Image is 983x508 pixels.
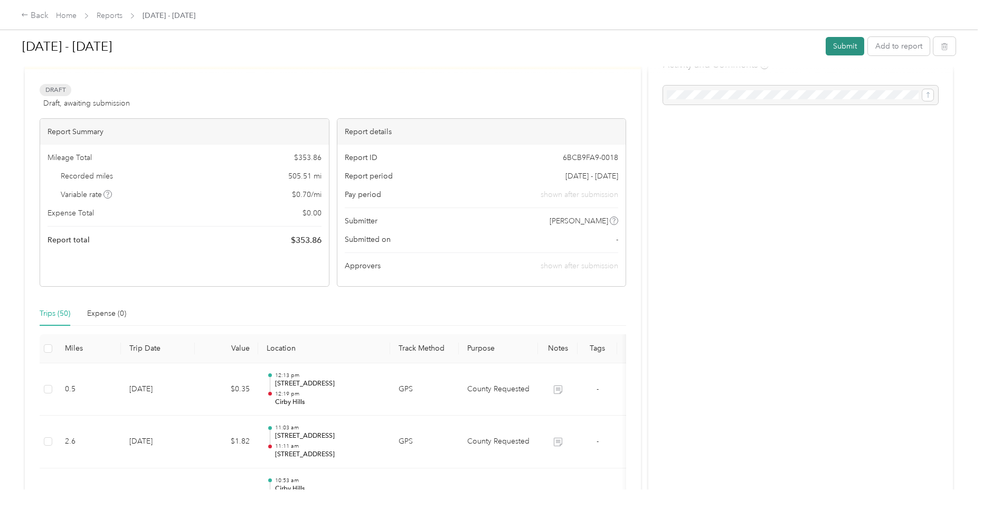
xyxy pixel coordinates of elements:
th: Tags [578,334,617,363]
span: 505.51 mi [288,171,322,182]
span: shown after submission [541,189,618,200]
th: Trip Date [121,334,195,363]
div: Expense (0) [87,308,126,319]
a: Reports [97,11,122,20]
th: Purpose [459,334,538,363]
p: 12:13 pm [275,372,382,379]
th: Notes [538,334,578,363]
span: - [597,490,599,498]
th: Location [258,334,390,363]
td: $0.35 [195,363,258,416]
td: 0.5 [56,363,121,416]
span: $ 0.70 / mi [292,189,322,200]
span: Report total [48,234,90,246]
span: Submitter [345,215,377,227]
span: Report ID [345,152,377,163]
span: Variable rate [61,189,112,200]
p: [STREET_ADDRESS] [275,431,382,441]
th: Miles [56,334,121,363]
span: - [616,234,618,245]
button: Add to report [868,37,930,55]
div: Back [21,10,49,22]
th: Track Method [390,334,459,363]
div: Trips (50) [40,308,70,319]
p: 12:19 pm [275,390,382,398]
span: - [597,437,599,446]
td: GPS [390,363,459,416]
iframe: Everlance-gr Chat Button Frame [924,449,983,508]
p: 11:11 am [275,443,382,450]
span: [DATE] - [DATE] [565,171,618,182]
span: - [597,384,599,393]
span: [DATE] - [DATE] [143,10,195,21]
h1: Sep 20 - Oct 3, 2025 [22,34,818,59]
span: Approvers [345,260,381,271]
div: Report Summary [40,119,329,145]
span: Submitted on [345,234,391,245]
span: Recorded miles [61,171,113,182]
td: 2.6 [56,416,121,468]
span: $ 353.86 [294,152,322,163]
span: Draft [40,84,71,96]
td: [DATE] [121,363,195,416]
p: 11:03 am [275,424,382,431]
td: $1.82 [195,416,258,468]
span: Draft, awaiting submission [43,98,130,109]
p: Cirby Hills [275,398,382,407]
button: Submit [826,37,864,55]
span: shown after submission [541,261,618,270]
th: Value [195,334,258,363]
td: County Requested [459,416,538,468]
span: 6BCB9FA9-0018 [563,152,618,163]
td: GPS [390,416,459,468]
span: Expense Total [48,208,94,219]
span: Report period [345,171,393,182]
span: [PERSON_NAME] [550,215,608,227]
td: [DATE] [121,416,195,468]
p: Cirby Hills [275,484,382,494]
p: [STREET_ADDRESS] [275,379,382,389]
span: $ 353.86 [291,234,322,247]
td: County Requested [459,363,538,416]
p: 10:53 am [275,477,382,484]
p: [STREET_ADDRESS] [275,450,382,459]
span: $ 0.00 [303,208,322,219]
div: Report details [337,119,626,145]
a: Home [56,11,77,20]
span: Mileage Total [48,152,92,163]
span: Pay period [345,189,381,200]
